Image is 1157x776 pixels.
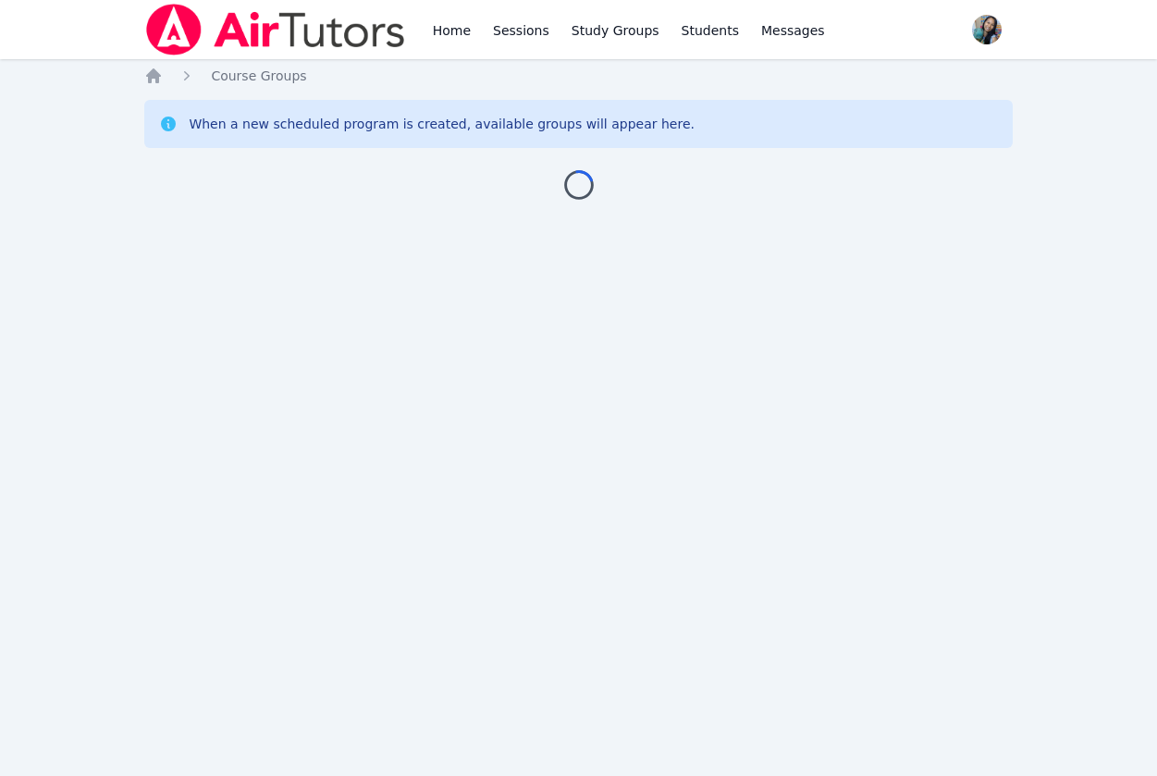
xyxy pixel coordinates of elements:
img: Air Tutors [144,4,406,55]
nav: Breadcrumb [144,67,1012,85]
a: Course Groups [211,67,306,85]
span: Messages [761,21,825,40]
div: When a new scheduled program is created, available groups will appear here. [189,115,695,133]
span: Course Groups [211,68,306,83]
